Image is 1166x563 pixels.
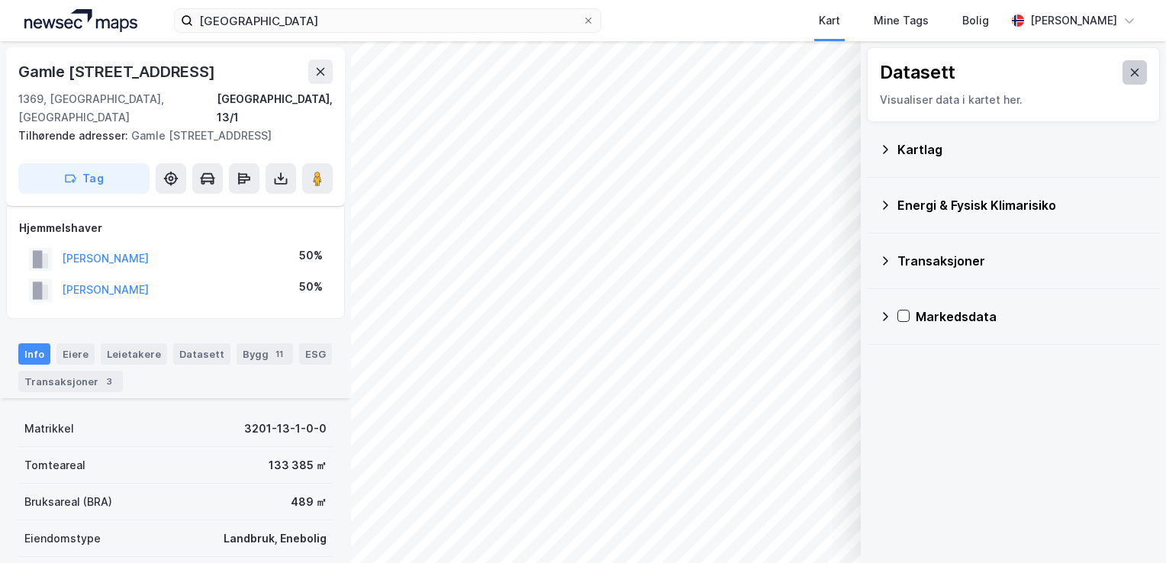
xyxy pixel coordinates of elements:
[1090,490,1166,563] iframe: Chat Widget
[874,11,929,30] div: Mine Tags
[224,529,327,548] div: Landbruk, Enebolig
[24,529,101,548] div: Eiendomstype
[217,90,333,127] div: [GEOGRAPHIC_DATA], 13/1
[299,343,332,365] div: ESG
[269,456,327,475] div: 133 385 ㎡
[18,90,217,127] div: 1369, [GEOGRAPHIC_DATA], [GEOGRAPHIC_DATA]
[101,374,117,389] div: 3
[24,9,137,32] img: logo.a4113a55bc3d86da70a041830d287a7e.svg
[19,219,332,237] div: Hjemmelshaver
[237,343,293,365] div: Bygg
[272,346,287,362] div: 11
[101,343,167,365] div: Leietakere
[897,252,1148,270] div: Transaksjoner
[244,420,327,438] div: 3201-13-1-0-0
[299,246,323,265] div: 50%
[880,60,955,85] div: Datasett
[173,343,230,365] div: Datasett
[897,196,1148,214] div: Energi & Fysisk Klimarisiko
[18,129,131,142] span: Tilhørende adresser:
[56,343,95,365] div: Eiere
[1090,490,1166,563] div: Kontrollprogram for chat
[193,9,582,32] input: Søk på adresse, matrikkel, gårdeiere, leietakere eller personer
[291,493,327,511] div: 489 ㎡
[18,127,320,145] div: Gamle [STREET_ADDRESS]
[18,371,123,392] div: Transaksjoner
[819,11,840,30] div: Kart
[18,60,218,84] div: Gamle [STREET_ADDRESS]
[18,343,50,365] div: Info
[24,493,112,511] div: Bruksareal (BRA)
[299,278,323,296] div: 50%
[24,420,74,438] div: Matrikkel
[1030,11,1117,30] div: [PERSON_NAME]
[880,91,1147,109] div: Visualiser data i kartet her.
[897,140,1148,159] div: Kartlag
[18,163,150,194] button: Tag
[24,456,85,475] div: Tomteareal
[962,11,989,30] div: Bolig
[916,307,1148,326] div: Markedsdata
